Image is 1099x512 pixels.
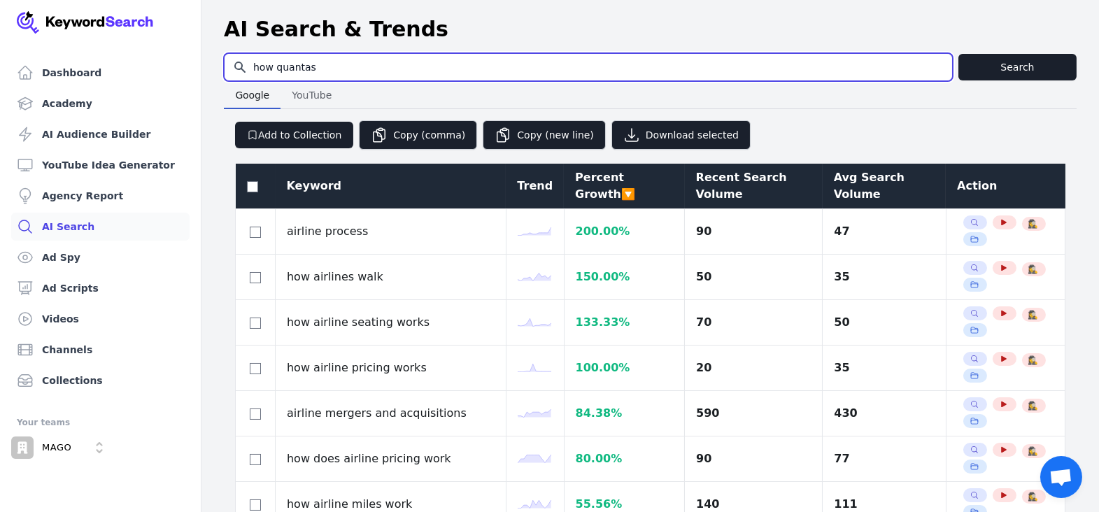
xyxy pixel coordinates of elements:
span: 🕵️‍♀️ [1028,355,1038,366]
button: Copy (comma) [359,120,477,150]
a: Ad Spy [11,243,190,271]
a: AI Audience Builder [11,120,190,148]
div: 50 [696,269,811,285]
div: Trend [517,178,553,194]
div: Open chat [1040,456,1082,498]
button: Add to Collection [235,122,353,148]
div: 90 [696,450,811,467]
a: Academy [11,90,190,118]
span: 🕵️‍♀️ [1028,218,1038,229]
div: 50 [834,314,934,331]
span: 🕵️‍♀️ [1028,309,1038,320]
p: MAGO [42,441,71,454]
div: Action [957,178,1054,194]
div: 200.00 % [576,223,674,240]
span: 🕵️‍♀️ [1028,400,1038,411]
input: Search [225,54,952,80]
div: 430 [834,405,934,422]
td: airline process [276,209,506,255]
button: 🕵️‍♀️ [1028,264,1039,275]
a: Agency Report [11,182,190,210]
button: 🕵️‍♀️ [1028,309,1039,320]
div: 133.33 % [576,314,674,331]
a: Dashboard [11,59,190,87]
div: Avg Search Volume [834,169,935,203]
div: Percent Growth 🔽 [575,169,674,203]
td: how airline seating works [276,300,506,346]
button: 🕵️‍♀️ [1028,400,1039,411]
button: Open organization switcher [11,436,111,459]
a: Videos [11,305,190,333]
div: 590 [696,405,811,422]
div: 70 [696,314,811,331]
img: Your Company [17,11,154,34]
span: Google [229,85,275,105]
div: 80.00 % [576,450,674,467]
a: AI Search [11,213,190,241]
span: 🕵️‍♀️ [1028,446,1038,457]
div: Keyword [287,178,495,194]
span: 🕵️‍♀️ [1028,491,1038,502]
div: 77 [834,450,934,467]
button: Download selected [611,120,751,150]
div: 150.00 % [576,269,674,285]
div: Your teams [17,414,184,431]
span: 🕵️‍♀️ [1028,264,1038,275]
button: Copy (new line) [483,120,606,150]
div: 35 [834,269,934,285]
div: Recent Search Volume [696,169,811,203]
button: 🕵️‍♀️ [1028,446,1039,457]
a: Channels [11,336,190,364]
div: 35 [834,360,934,376]
img: MAGO [11,436,34,459]
div: 90 [696,223,811,240]
a: Collections [11,367,190,394]
button: Search [958,54,1077,80]
td: how airlines walk [276,255,506,300]
div: 20 [696,360,811,376]
div: 47 [834,223,934,240]
a: YouTube Idea Generator [11,151,190,179]
a: Ad Scripts [11,274,190,302]
h1: AI Search & Trends [224,17,448,42]
div: 84.38 % [576,405,674,422]
td: how airline pricing works [276,346,506,391]
td: airline mergers and acquisitions [276,391,506,436]
button: 🕵️‍♀️ [1028,218,1039,229]
button: 🕵️‍♀️ [1028,491,1039,502]
span: YouTube [286,85,337,105]
button: 🕵️‍♀️ [1028,355,1039,366]
td: how does airline pricing work [276,436,506,482]
div: 100.00 % [576,360,674,376]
